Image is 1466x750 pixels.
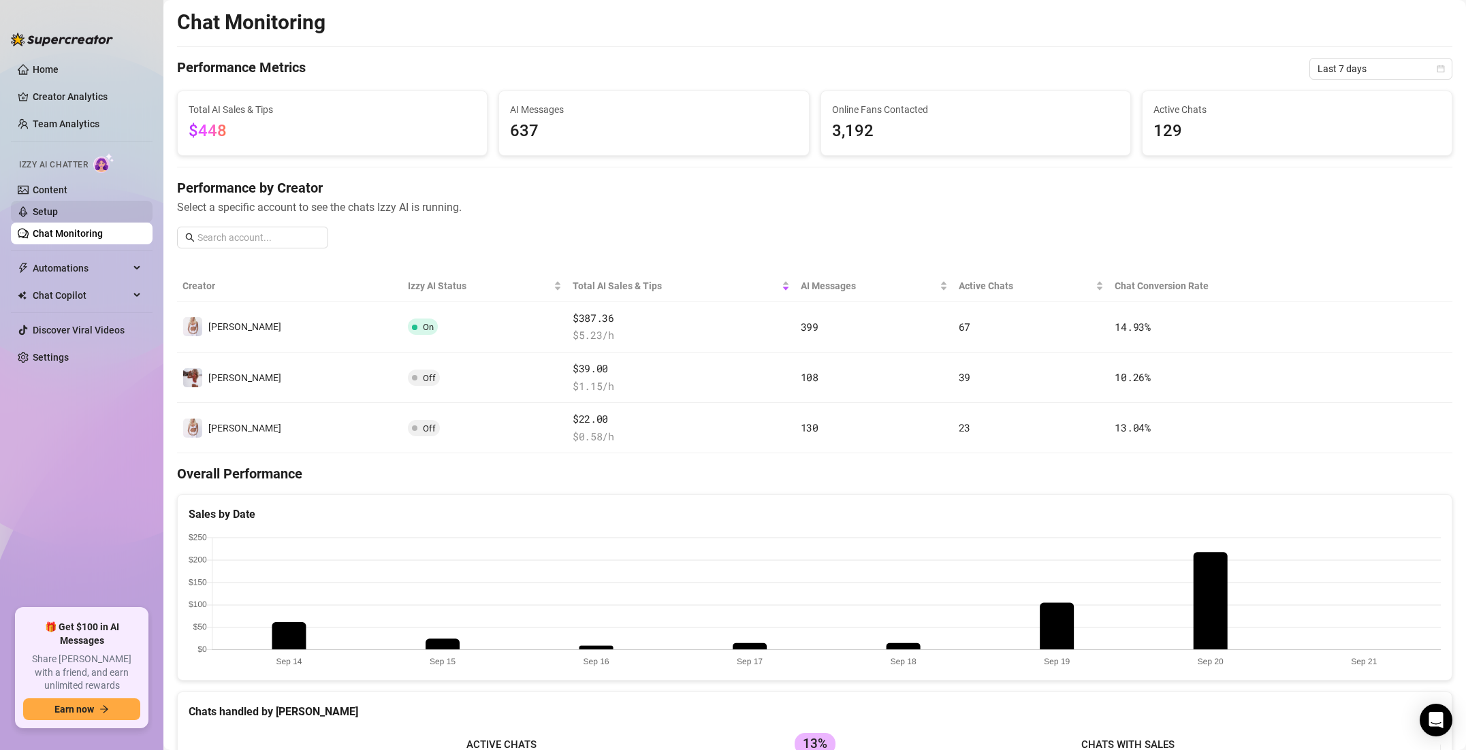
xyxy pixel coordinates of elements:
[423,373,436,383] span: Off
[1109,270,1324,302] th: Chat Conversion Rate
[183,419,202,438] img: Ashley
[11,33,113,46] img: logo-BBDzfeDw.svg
[959,421,970,434] span: 23
[177,10,325,35] h2: Chat Monitoring
[183,368,202,387] img: ashley
[567,270,795,302] th: Total AI Sales & Tips
[573,327,790,344] span: $ 5.23 /h
[573,361,790,377] span: $39.00
[832,118,1119,144] span: 3,192
[189,121,227,140] span: $448
[573,411,790,427] span: $22.00
[33,325,125,336] a: Discover Viral Videos
[189,703,1441,720] div: Chats handled by [PERSON_NAME]
[1115,421,1150,434] span: 13.04 %
[185,233,195,242] span: search
[33,206,58,217] a: Setup
[795,270,953,302] th: AI Messages
[19,159,88,172] span: Izzy AI Chatter
[573,310,790,327] span: $387.36
[801,320,818,333] span: 399
[33,284,129,306] span: Chat Copilot
[573,429,790,445] span: $ 0.58 /h
[801,370,818,384] span: 108
[208,423,281,434] span: [PERSON_NAME]
[177,464,1452,483] h4: Overall Performance
[953,270,1110,302] th: Active Chats
[23,698,140,720] button: Earn nowarrow-right
[402,270,567,302] th: Izzy AI Status
[33,257,129,279] span: Automations
[1153,118,1441,144] span: 129
[33,184,67,195] a: Content
[1437,65,1445,73] span: calendar
[197,230,320,245] input: Search account...
[959,320,970,333] span: 67
[1420,704,1452,736] div: Open Intercom Messenger
[573,278,779,293] span: Total AI Sales & Tips
[189,506,1441,523] div: Sales by Date
[1115,370,1150,384] span: 10.26 %
[208,372,281,383] span: [PERSON_NAME]
[33,228,103,239] a: Chat Monitoring
[18,263,29,274] span: thunderbolt
[177,178,1452,197] h4: Performance by Creator
[423,322,434,332] span: On
[177,270,402,302] th: Creator
[423,423,436,434] span: Off
[23,653,140,693] span: Share [PERSON_NAME] with a friend, and earn unlimited rewards
[23,621,140,647] span: 🎁 Get $100 in AI Messages
[99,704,109,714] span: arrow-right
[1115,320,1150,333] span: 14.93 %
[189,102,476,117] span: Total AI Sales & Tips
[1318,59,1444,79] span: Last 7 days
[208,321,281,332] span: [PERSON_NAME]
[510,118,797,144] span: 637
[93,153,114,173] img: AI Chatter
[183,317,202,336] img: ashley
[33,352,69,363] a: Settings
[177,58,306,80] h4: Performance Metrics
[18,291,27,300] img: Chat Copilot
[408,278,551,293] span: Izzy AI Status
[33,64,59,75] a: Home
[54,704,94,715] span: Earn now
[33,86,142,108] a: Creator Analytics
[33,118,99,129] a: Team Analytics
[959,278,1094,293] span: Active Chats
[801,278,937,293] span: AI Messages
[832,102,1119,117] span: Online Fans Contacted
[177,199,1452,216] span: Select a specific account to see the chats Izzy AI is running.
[959,370,970,384] span: 39
[510,102,797,117] span: AI Messages
[801,421,818,434] span: 130
[1153,102,1441,117] span: Active Chats
[573,378,790,395] span: $ 1.15 /h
